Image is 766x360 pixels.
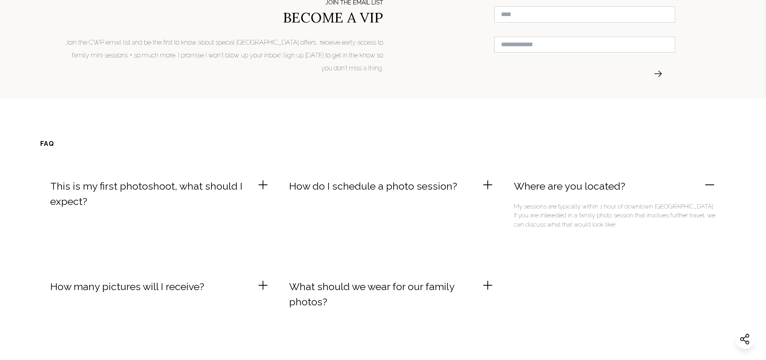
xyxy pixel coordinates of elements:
p: Join the CWP email list and be the first to know about special [GEOGRAPHIC_DATA] offers, receive ... [60,36,383,75]
p: This is my first photoshoot, what should I expect? [50,179,257,209]
p: How do I schedule a photo session? [289,179,469,194]
button: Newsletter Form Submit Button [641,63,675,85]
p: What should we wear for our family photos? [289,279,482,309]
h2: FAQ [40,139,726,149]
h2: BECOME A VIP [283,7,383,29]
p: My sessions are typically within 1 hour of downtown [GEOGRAPHIC_DATA]. If you are interested in a... [514,202,716,229]
button: Share this website [735,329,755,349]
p: Where are you located? [514,179,637,194]
p: How many pictures will I receive? [50,279,216,295]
